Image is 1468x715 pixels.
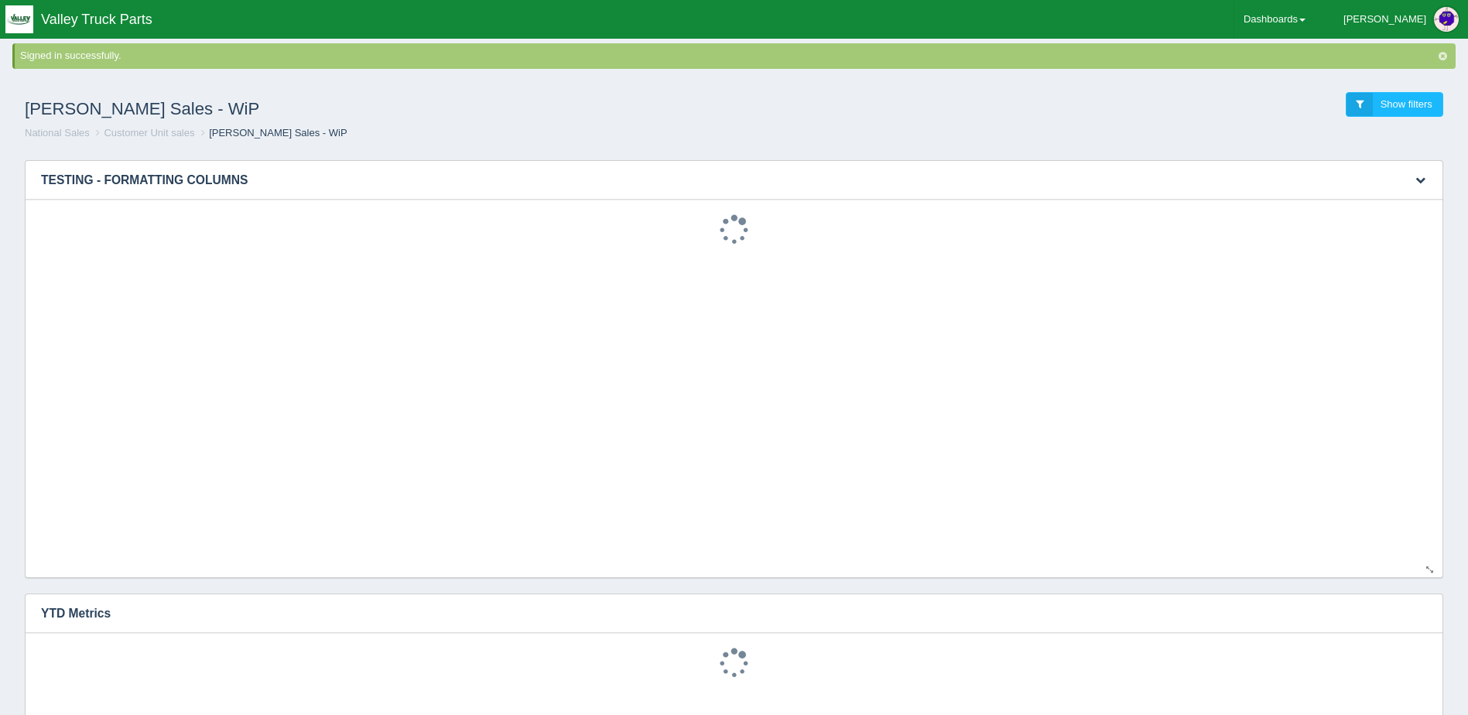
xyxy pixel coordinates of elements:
h3: YTD Metrics [26,594,1419,633]
h3: TESTING - FORMATTING COLUMNS [26,161,1395,200]
img: Profile Picture [1434,7,1459,32]
a: Show filters [1346,92,1443,118]
span: Show filters [1381,98,1432,110]
li: [PERSON_NAME] Sales - WiP [197,126,347,141]
span: Valley Truck Parts [41,12,152,27]
a: National Sales [25,127,90,139]
img: q1blfpkbivjhsugxdrfq.png [5,5,33,33]
div: [PERSON_NAME] [1343,4,1426,35]
a: Customer Unit sales [104,127,194,139]
h1: [PERSON_NAME] Sales - WiP [25,92,734,126]
div: Signed in successfully. [20,49,1453,63]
